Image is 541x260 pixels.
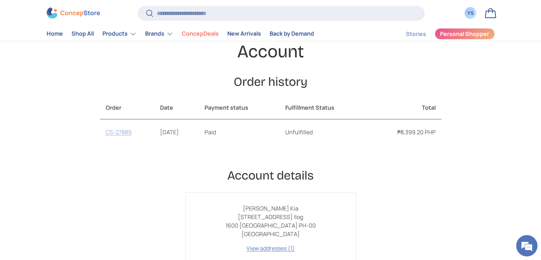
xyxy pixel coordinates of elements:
th: Total [368,96,441,119]
td: Paid [199,119,280,145]
div: YS [467,10,474,17]
a: View addresses (1) [246,244,295,252]
nav: Secondary [389,27,495,41]
th: Date [154,96,199,119]
nav: Primary [47,27,314,41]
a: Personal Shopper [435,28,495,40]
time: [DATE] [160,128,179,136]
summary: Brands [141,27,177,41]
a: CS-27889 [106,128,132,136]
td: ₱8,399.20 PHP [368,119,441,145]
summary: Products [98,27,141,41]
a: Back by Demand [270,27,314,41]
td: Unfulfilled [280,119,368,145]
span: Personal Shopper [440,31,489,37]
a: New Arrivals [227,27,261,41]
th: Fulfillment Status [280,96,368,119]
a: Home [47,27,63,41]
th: Order [100,96,155,119]
p: [PERSON_NAME] Kia [STREET_ADDRESS] Ilog 1600 [GEOGRAPHIC_DATA] PH-00 [GEOGRAPHIC_DATA] [197,204,344,238]
img: ConcepStore [47,8,100,19]
a: Shop All [71,27,94,41]
a: Stories [406,27,426,41]
a: ConcepDeals [182,27,219,41]
a: YS [463,5,478,21]
h2: Account details [100,168,441,184]
th: Payment status [199,96,280,119]
h2: Order history [100,74,441,90]
h1: Account [100,41,441,63]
